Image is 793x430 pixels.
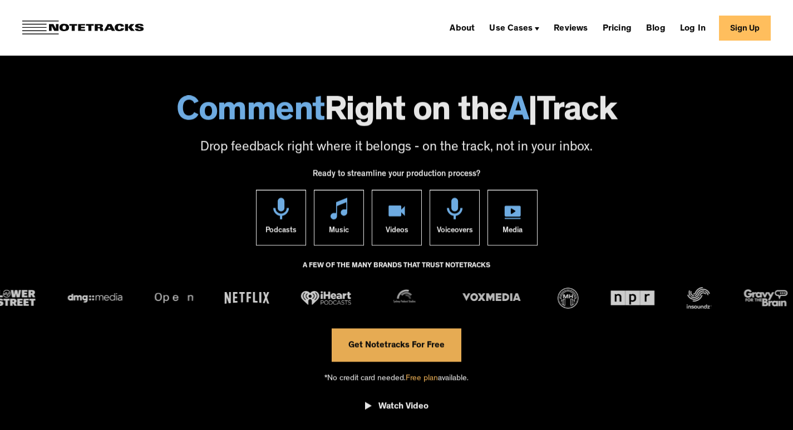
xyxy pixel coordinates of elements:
div: Use Cases [485,19,544,37]
a: Blog [642,19,670,37]
a: Music [314,190,364,245]
span: A [508,96,529,130]
div: Watch Video [378,402,428,413]
div: Podcasts [265,219,297,245]
span: | [528,96,537,130]
span: Free plan [406,374,438,383]
div: *No credit card needed. available. [324,362,469,393]
div: Use Cases [489,24,533,33]
a: Videos [372,190,422,245]
p: Drop feedback right where it belongs - on the track, not in your inbox. [11,139,782,157]
div: Media [503,219,523,245]
div: Videos [385,219,408,245]
a: Sign Up [719,16,771,41]
span: Comment [176,96,324,130]
a: Get Notetracks For Free [332,328,461,362]
a: Media [487,190,538,245]
a: Pricing [598,19,636,37]
a: Log In [676,19,710,37]
div: A FEW OF THE MANY BRANDS THAT TRUST NOTETRACKS [303,256,490,286]
a: Podcasts [256,190,306,245]
h1: Right on the Track [11,96,782,130]
a: Voiceovers [430,190,480,245]
div: Voiceovers [436,219,472,245]
div: Music [329,219,349,245]
a: About [445,19,479,37]
div: Ready to streamline your production process? [313,164,480,190]
a: open lightbox [365,393,428,424]
a: Reviews [549,19,592,37]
